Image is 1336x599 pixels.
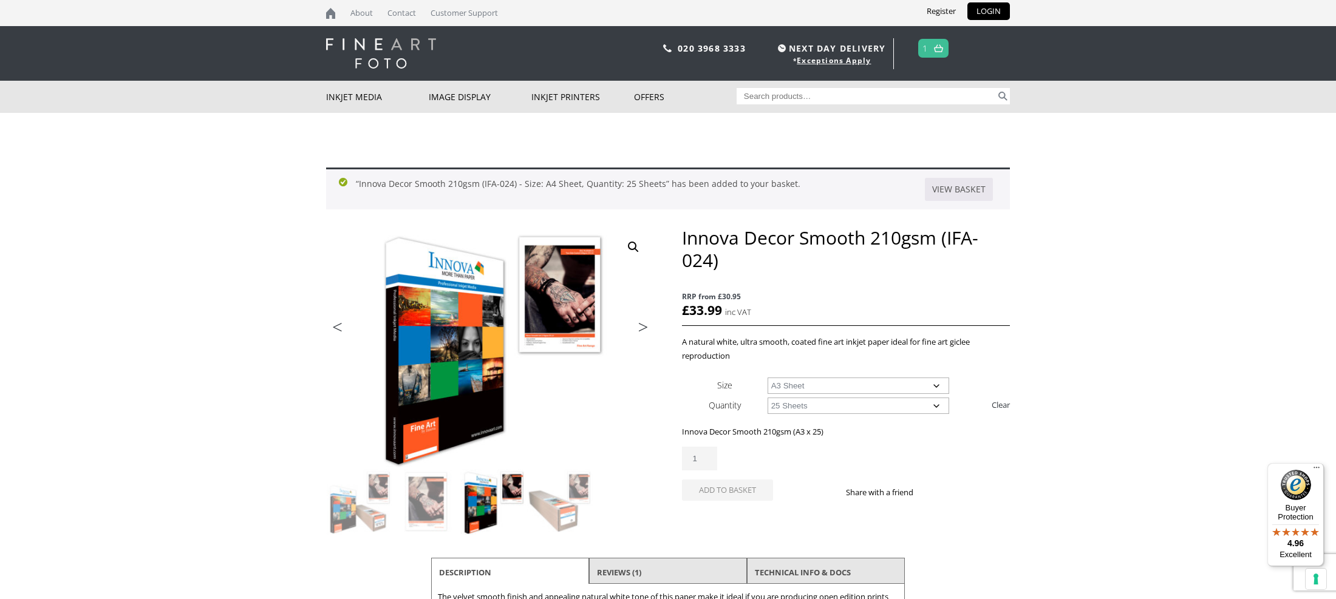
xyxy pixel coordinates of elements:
[1267,550,1324,560] p: Excellent
[460,469,526,535] img: Innova Decor Smooth 210gsm (IFA-024) - Image 3
[1267,463,1324,566] button: Trusted Shops TrustmarkBuyer Protection4.96Excellent
[682,289,1010,303] span: RRP from £30.95
[797,55,871,66] a: Exceptions Apply
[597,561,641,583] a: Reviews (1)
[1267,503,1324,521] p: Buyer Protection
[1309,463,1324,478] button: Menu
[326,38,436,69] img: logo-white.svg
[957,487,967,497] img: email sharing button
[326,81,429,113] a: Inkjet Media
[622,236,644,258] a: View full-screen image gallery
[928,487,938,497] img: facebook sharing button
[775,41,885,55] span: NEXT DAY DELIVERY
[439,561,491,583] a: Description
[429,81,531,113] a: Image Display
[922,39,928,57] a: 1
[678,42,746,54] a: 020 3968 3333
[934,44,943,52] img: basket.svg
[737,88,997,104] input: Search products…
[942,487,952,497] img: twitter sharing button
[682,335,1010,363] p: A natural white, ultra smooth, coated fine art inkjet paper ideal for fine art giclee reproduction
[709,399,741,411] label: Quantity
[1287,538,1304,548] span: 4.96
[682,425,1010,439] p: Innova Decor Smooth 210gsm (A3 x 25)
[327,469,392,535] img: Innova Decor Smooth 210gsm (IFA-024)
[394,469,459,535] img: Innova Decor Smooth 210gsm (IFA-024) - Image 2
[996,88,1010,104] button: Search
[846,486,928,499] p: Share with a friend
[682,447,717,470] input: Product quantity
[326,168,1010,209] div: “Innova Decor Smooth 210gsm (IFA-024) - Size: A4 Sheet, Quantity: 25 Sheets” has been added to yo...
[682,302,689,319] span: £
[992,395,1010,415] a: Clear options
[967,2,1010,20] a: LOGIN
[1306,569,1326,589] button: Your consent preferences for tracking technologies
[527,469,593,535] img: Innova Decor Smooth 210gsm (IFA-024) - Image 4
[1281,470,1311,500] img: Trusted Shops Trustmark
[531,81,634,113] a: Inkjet Printers
[682,479,773,501] button: Add to basket
[717,379,732,391] label: Size
[682,226,1010,271] h1: Innova Decor Smooth 210gsm (IFA-024)
[778,44,786,52] img: time.svg
[663,44,672,52] img: phone.svg
[755,561,851,583] a: TECHNICAL INFO & DOCS
[682,302,722,319] bdi: 33.99
[925,178,993,201] a: View basket
[634,81,737,113] a: Offers
[918,2,965,20] a: Register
